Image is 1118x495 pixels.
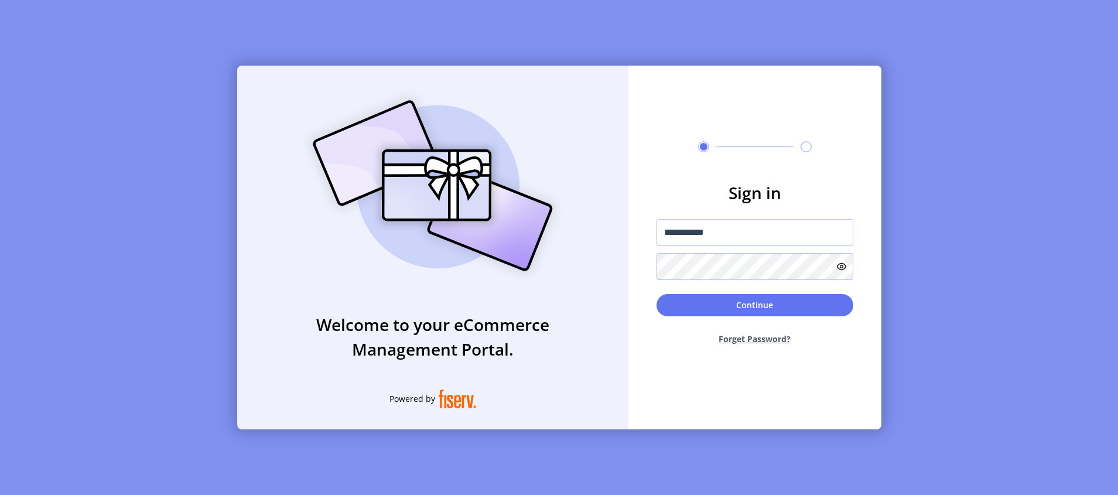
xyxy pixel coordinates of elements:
[237,312,628,361] h3: Welcome to your eCommerce Management Portal.
[657,294,853,316] button: Continue
[389,392,435,405] span: Powered by
[295,87,570,284] img: card_Illustration.svg
[657,180,853,205] h3: Sign in
[657,323,853,354] button: Forget Password?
